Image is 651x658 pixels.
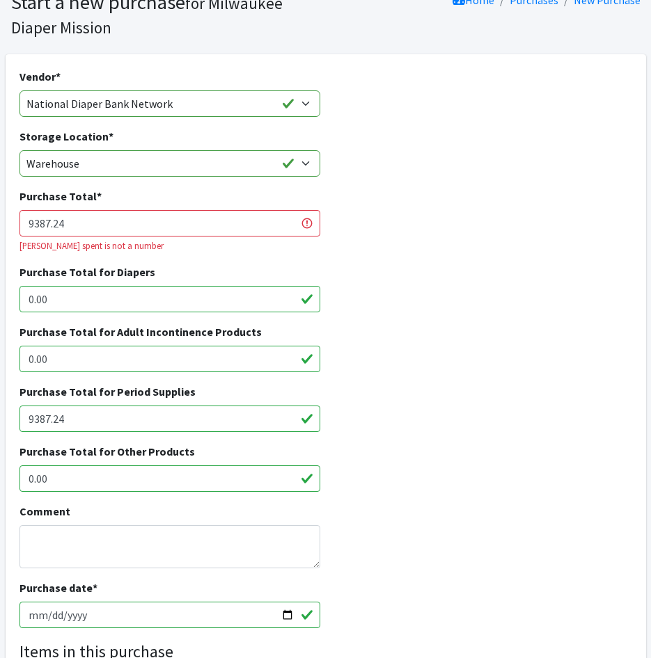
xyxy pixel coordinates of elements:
label: Purchase Total for Adult Incontinence Products [19,323,262,340]
label: Vendor [19,68,61,85]
abbr: required [109,129,113,143]
label: Purchase Total for Other Products [19,443,195,460]
div: [PERSON_NAME] spent is not a number [19,239,321,252]
label: Purchase date [19,579,97,596]
label: Purchase Total [19,188,102,204]
label: Storage Location [19,128,113,145]
abbr: required [97,189,102,203]
label: Purchase Total for Period Supplies [19,383,196,400]
label: Purchase Total for Diapers [19,264,155,280]
label: Comment [19,503,70,520]
abbr: required [56,70,61,83]
abbr: required [93,581,97,595]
